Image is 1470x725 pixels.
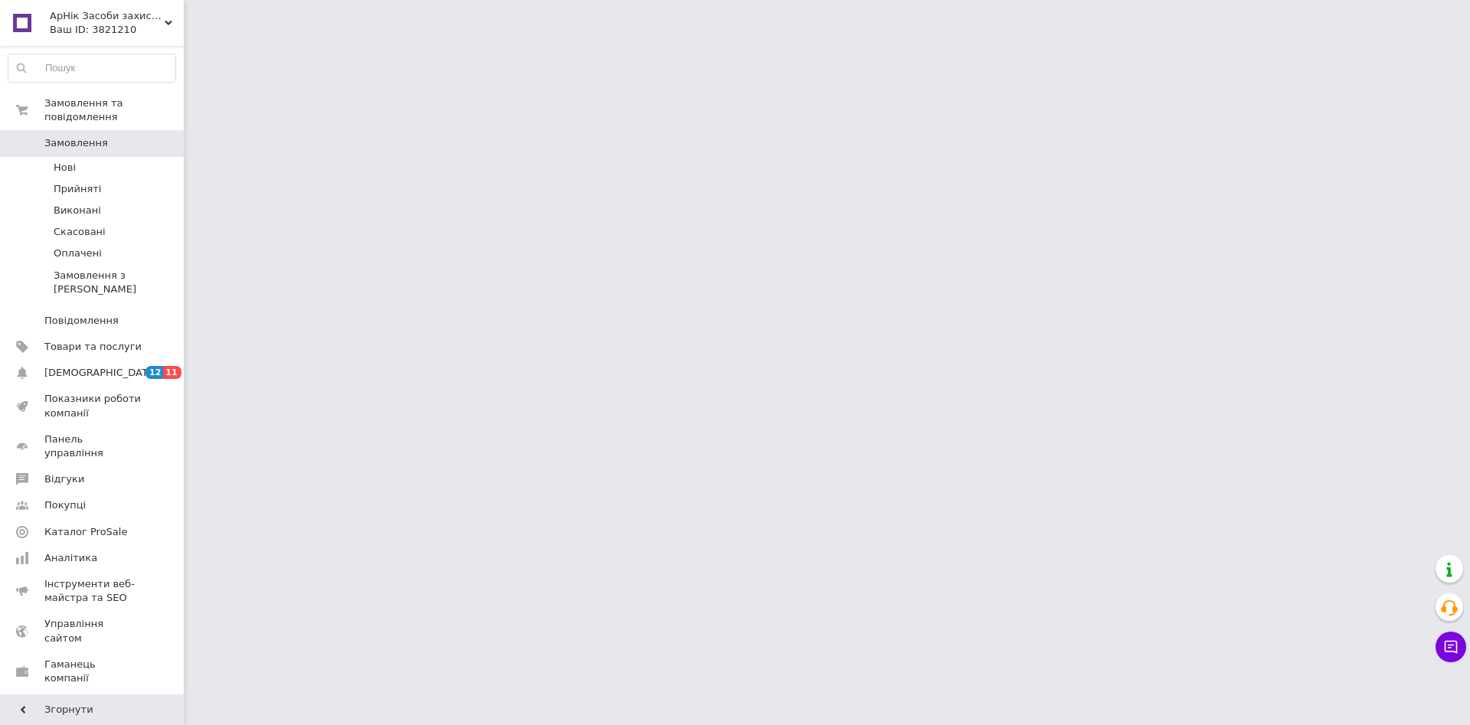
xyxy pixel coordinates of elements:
span: Відгуки [44,472,84,486]
span: Покупці [44,498,86,512]
span: Товари та послуги [44,340,142,354]
span: Показники роботи компанії [44,392,142,420]
span: Оплачені [54,247,102,260]
span: Замовлення з [PERSON_NAME] [54,269,175,296]
span: Виконані [54,204,101,217]
button: Чат з покупцем [1436,632,1466,662]
div: Ваш ID: 3821210 [50,23,184,37]
span: Інструменти веб-майстра та SEO [44,577,142,605]
span: Скасовані [54,225,106,239]
span: Каталог ProSale [44,525,127,539]
span: Аналітика [44,551,97,565]
span: Повідомлення [44,314,119,328]
span: Замовлення та повідомлення [44,96,184,124]
span: Замовлення [44,136,108,150]
span: [DEMOGRAPHIC_DATA] [44,366,158,380]
span: Прийняті [54,182,101,196]
span: Гаманець компанії [44,658,142,685]
span: 12 [145,366,163,379]
span: Управління сайтом [44,617,142,645]
span: 11 [163,366,181,379]
span: АрНік Засоби захисту рослин та добрива [50,9,165,23]
input: Пошук [8,54,175,82]
span: Нові [54,161,76,175]
span: Панель управління [44,433,142,460]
